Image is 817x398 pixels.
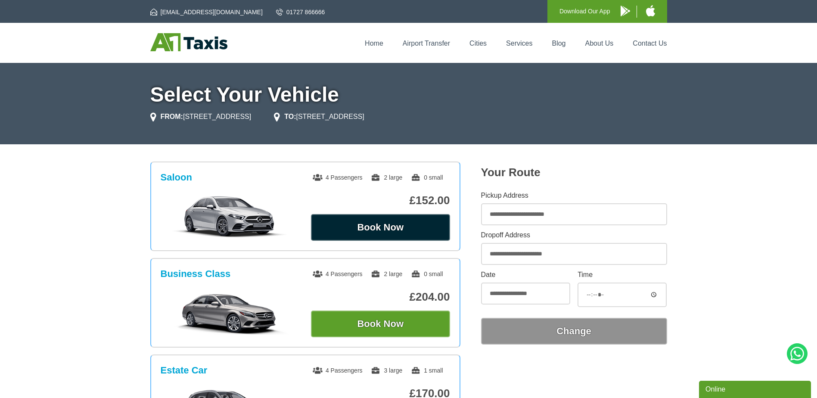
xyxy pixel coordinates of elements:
p: Download Our App [559,6,610,17]
img: A1 Taxis iPhone App [646,5,655,16]
a: Airport Transfer [403,40,450,47]
img: A1 Taxis St Albans LTD [150,33,227,51]
p: £204.00 [311,290,450,304]
img: A1 Taxis Android App [621,6,630,16]
span: 3 large [371,367,402,374]
button: Book Now [311,311,450,337]
h2: Your Route [481,166,667,179]
span: 1 small [411,367,443,374]
span: 2 large [371,271,402,277]
h3: Saloon [161,172,192,183]
a: Cities [469,40,487,47]
h3: Business Class [161,268,231,280]
li: [STREET_ADDRESS] [274,112,364,122]
span: 0 small [411,271,443,277]
a: 01727 866666 [276,8,325,16]
a: Services [506,40,532,47]
h1: Select Your Vehicle [150,84,667,105]
label: Time [578,271,667,278]
span: 4 Passengers [313,174,363,181]
span: 2 large [371,174,402,181]
img: Business Class [165,292,295,335]
span: 0 small [411,174,443,181]
a: [EMAIL_ADDRESS][DOMAIN_NAME] [150,8,263,16]
iframe: chat widget [699,379,813,398]
span: 4 Passengers [313,271,363,277]
p: £152.00 [311,194,450,207]
span: 4 Passengers [313,367,363,374]
strong: FROM: [161,113,183,120]
label: Date [481,271,570,278]
label: Dropoff Address [481,232,667,239]
li: [STREET_ADDRESS] [150,112,252,122]
strong: TO: [284,113,296,120]
a: Home [365,40,383,47]
img: Saloon [165,195,295,238]
a: Blog [552,40,565,47]
label: Pickup Address [481,192,667,199]
a: About Us [585,40,614,47]
h3: Estate Car [161,365,208,376]
a: Contact Us [633,40,667,47]
button: Change [481,318,667,345]
button: Book Now [311,214,450,241]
